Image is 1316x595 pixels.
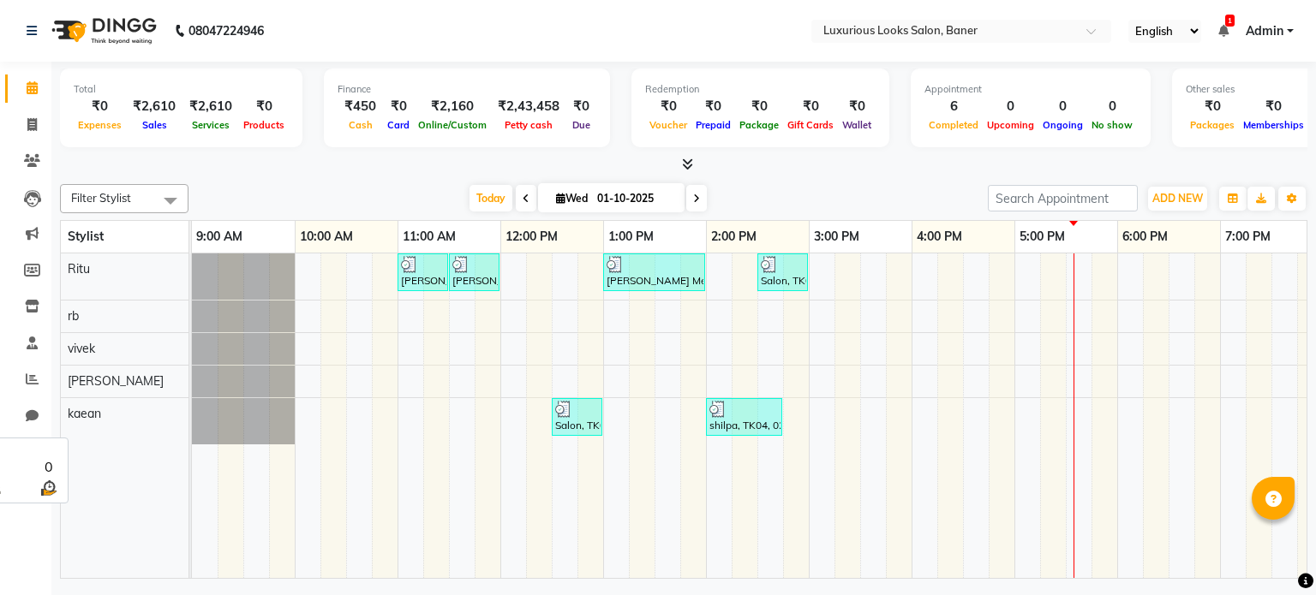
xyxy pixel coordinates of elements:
[983,119,1038,131] span: Upcoming
[1087,119,1137,131] span: No show
[1221,224,1275,249] a: 7:00 PM
[296,224,357,249] a: 10:00 AM
[1118,224,1172,249] a: 6:00 PM
[691,119,735,131] span: Prepaid
[1038,119,1087,131] span: Ongoing
[1218,23,1229,39] a: 1
[1239,119,1308,131] span: Memberships
[68,229,104,244] span: Stylist
[68,261,90,277] span: Ritu
[470,185,512,211] span: Today
[68,308,79,324] span: rb
[182,97,239,116] div: ₹2,610
[1038,97,1087,116] div: 0
[1246,22,1283,40] span: Admin
[759,256,806,289] div: Salon, TK05, 02:30 PM-03:00 PM, Women Regular Waxing - Full Legs
[924,119,983,131] span: Completed
[414,119,491,131] span: Online/Custom
[500,119,557,131] span: Petty cash
[912,224,966,249] a: 4:00 PM
[645,82,876,97] div: Redemption
[783,97,838,116] div: ₹0
[566,97,596,116] div: ₹0
[691,97,735,116] div: ₹0
[74,82,289,97] div: Total
[399,256,446,289] div: [PERSON_NAME] Meshail, TK01, 11:00 AM-11:30 AM, Women Regular Waxing - Full Arms
[1015,224,1069,249] a: 5:00 PM
[344,119,377,131] span: Cash
[383,119,414,131] span: Card
[71,191,131,205] span: Filter Stylist
[605,256,703,289] div: [PERSON_NAME] Meshail, TK02, 01:00 PM-02:00 PM, Manicure and Pedicure - Exfoliating Pedicure
[192,224,247,249] a: 9:00 AM
[188,119,234,131] span: Services
[44,7,161,55] img: logo
[735,97,783,116] div: ₹0
[983,97,1038,116] div: 0
[604,224,658,249] a: 1:00 PM
[552,192,592,205] span: Wed
[414,97,491,116] div: ₹2,160
[735,119,783,131] span: Package
[1148,187,1207,211] button: ADD NEW
[1225,15,1235,27] span: 1
[568,119,595,131] span: Due
[645,119,691,131] span: Voucher
[1186,97,1239,116] div: ₹0
[924,82,1137,97] div: Appointment
[501,224,562,249] a: 12:00 PM
[68,341,95,356] span: vivek
[138,119,171,131] span: Sales
[239,97,289,116] div: ₹0
[68,373,164,389] span: [PERSON_NAME]
[553,401,601,433] div: Salon, TK03, 12:30 PM-01:00 PM, Hair Cut - [PERSON_NAME] Trim
[838,119,876,131] span: Wallet
[708,401,781,433] div: shilpa, TK04, 02:00 PM-02:45 PM, Hair Cut - Senior Stylist - [DEMOGRAPHIC_DATA]
[988,185,1138,211] input: Search Appointment
[810,224,864,249] a: 3:00 PM
[38,477,59,498] img: wait_time.png
[1087,97,1137,116] div: 0
[38,456,59,477] div: 0
[645,97,691,116] div: ₹0
[592,186,678,211] input: 2025-10-01
[1152,192,1203,205] span: ADD NEW
[491,97,566,116] div: ₹2,43,458
[398,224,460,249] a: 11:00 AM
[383,97,414,116] div: ₹0
[239,119,289,131] span: Products
[188,7,264,55] b: 08047224946
[707,224,761,249] a: 2:00 PM
[68,406,101,421] span: kaean
[1239,97,1308,116] div: ₹0
[1244,527,1299,578] iframe: chat widget
[338,82,596,97] div: Finance
[1186,119,1239,131] span: Packages
[338,97,383,116] div: ₹450
[924,97,983,116] div: 6
[126,97,182,116] div: ₹2,610
[783,119,838,131] span: Gift Cards
[451,256,498,289] div: [PERSON_NAME] Meshail, TK01, 11:30 AM-12:00 PM, Women Regular Waxing - Full Arms
[74,97,126,116] div: ₹0
[838,97,876,116] div: ₹0
[74,119,126,131] span: Expenses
